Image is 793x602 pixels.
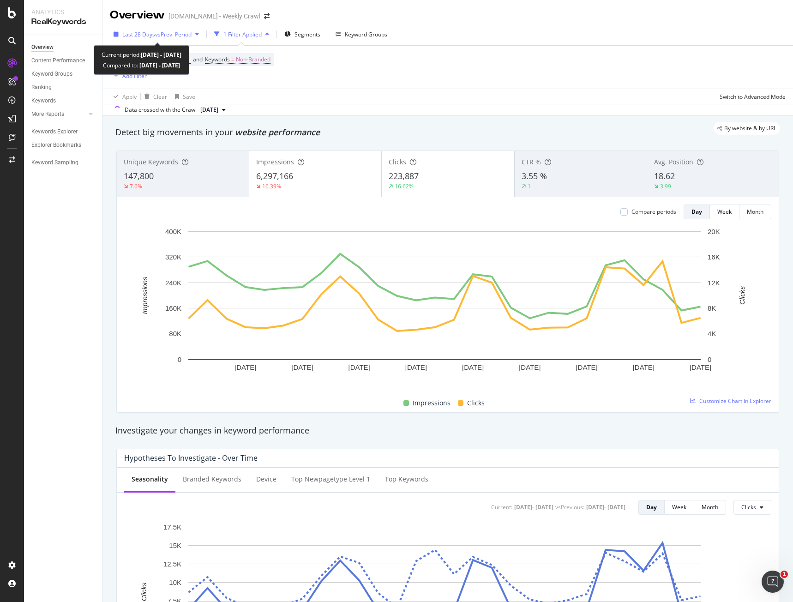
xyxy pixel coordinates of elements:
text: [DATE] [234,363,256,371]
div: Overview [110,7,165,23]
text: 10K [169,578,181,586]
div: 7.6% [130,182,142,190]
span: Avg. Position [654,157,693,166]
text: Impressions [141,277,149,314]
div: More Reports [31,109,64,119]
span: Impressions [413,397,451,409]
span: 3.55 % [522,170,547,181]
text: 240K [165,279,181,287]
span: 1 [781,571,788,578]
div: Week [672,503,686,511]
div: Keyword Groups [31,69,72,79]
div: Top newpagetype Level 1 [291,475,370,484]
span: Last 28 Days [122,30,155,38]
button: Save [171,89,195,104]
div: Data crossed with the Crawl [125,106,197,114]
button: Clear [141,89,167,104]
div: [DOMAIN_NAME] - Weekly Crawl [168,12,260,21]
a: Ranking [31,83,96,92]
div: Day [691,208,702,216]
text: 15K [169,542,181,549]
div: Apply [122,93,137,101]
div: legacy label [714,122,780,135]
button: Week [710,205,739,219]
div: Current period: [102,49,181,60]
div: Analytics [31,7,95,17]
a: More Reports [31,109,86,119]
span: Customize Chart in Explorer [699,397,771,405]
button: 1 Filter Applied [210,27,273,42]
span: 223,887 [389,170,419,181]
button: Apply [110,89,137,104]
button: Segments [281,27,324,42]
text: 80K [169,330,181,337]
span: Clicks [389,157,406,166]
a: Content Performance [31,56,96,66]
div: Keyword Groups [345,30,387,38]
div: Add Filter [122,72,147,80]
text: [DATE] [519,363,541,371]
div: Top Keywords [385,475,428,484]
text: 8K [708,304,716,312]
span: 6,297,166 [256,170,293,181]
text: [DATE] [576,363,597,371]
div: Seasonality [132,475,168,484]
div: Keywords Explorer [31,127,78,137]
text: 16K [708,253,720,261]
div: 16.62% [395,182,414,190]
div: Day [646,503,657,511]
a: Customize Chart in Explorer [690,397,771,405]
div: Month [702,503,718,511]
div: Keywords [31,96,56,106]
button: Add Filter [110,70,147,81]
button: [DATE] [197,104,229,115]
text: [DATE] [348,363,370,371]
div: Compare periods [631,208,676,216]
span: Keywords [205,55,230,63]
span: and [193,55,203,63]
button: Clicks [733,500,771,515]
text: Clicks [140,582,148,601]
div: [DATE] - [DATE] [586,503,625,511]
text: [DATE] [291,363,313,371]
span: Non-Branded [236,53,270,66]
text: 17.5K [163,523,181,530]
div: Compared to: [103,60,180,71]
div: Device [256,475,276,484]
span: Clicks [467,397,485,409]
div: Ranking [31,83,52,92]
div: Investigate your changes in keyword performance [115,425,780,437]
svg: A chart. [124,227,764,387]
div: 1 Filter Applied [223,30,262,38]
text: 0 [708,355,711,363]
b: [DATE] - [DATE] [141,51,181,59]
span: 18.62 [654,170,675,181]
text: Clicks [738,286,746,304]
button: Month [739,205,771,219]
div: Overview [31,42,54,52]
span: Impressions [256,157,294,166]
div: arrow-right-arrow-left [264,13,270,19]
iframe: Intercom live chat [762,571,784,593]
div: vs Previous : [555,503,584,511]
text: 20K [708,228,720,235]
text: [DATE] [462,363,484,371]
b: [DATE] - [DATE] [138,61,180,69]
div: Branded Keywords [183,475,241,484]
div: 3.99 [660,182,671,190]
button: Keyword Groups [332,27,391,42]
div: Switch to Advanced Mode [720,93,786,101]
text: 160K [165,304,181,312]
text: 400K [165,228,181,235]
text: [DATE] [690,363,711,371]
div: Save [183,93,195,101]
div: Content Performance [31,56,85,66]
div: 16.39% [262,182,281,190]
span: Segments [294,30,320,38]
a: Overview [31,42,96,52]
a: Keywords Explorer [31,127,96,137]
div: [DATE] - [DATE] [514,503,553,511]
text: 4K [708,330,716,337]
button: Switch to Advanced Mode [716,89,786,104]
